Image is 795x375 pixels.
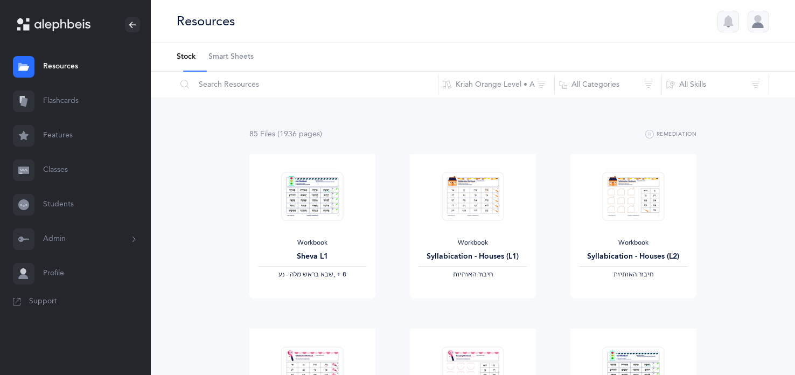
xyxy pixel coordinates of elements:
[272,130,275,138] span: s
[177,12,235,30] div: Resources
[281,172,343,221] img: Sheva-Workbook-Orange-A-L1_EN_thumbnail_1757036998.png
[258,239,367,247] div: Workbook
[278,270,333,278] span: ‫שבא בראש מלה - נע‬
[442,172,504,221] img: Syllabication-Workbook-Level-1-EN_Orange_Houses_thumbnail_1741114714.png
[613,270,653,278] span: ‫חיבור האותיות‬
[579,239,688,247] div: Workbook
[419,239,527,247] div: Workbook
[277,130,322,138] span: (1936 page )
[453,270,493,278] span: ‫חיבור האותיות‬
[602,172,664,221] img: Syllabication-Workbook-Level-2-Houses-EN_thumbnail_1741114840.png
[438,72,555,98] button: Kriah Orange Level • A
[645,128,696,141] button: Remediation
[258,251,367,262] div: Sheva L1
[317,130,320,138] span: s
[554,72,662,98] button: All Categories
[208,52,254,63] span: Smart Sheets
[258,270,367,279] div: ‪, + 8‬
[419,251,527,262] div: Syllabication - Houses (L1)
[176,72,438,98] input: Search Resources
[249,130,275,138] span: 85 File
[29,296,57,307] span: Support
[661,72,769,98] button: All Skills
[579,251,688,262] div: Syllabication - Houses (L2)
